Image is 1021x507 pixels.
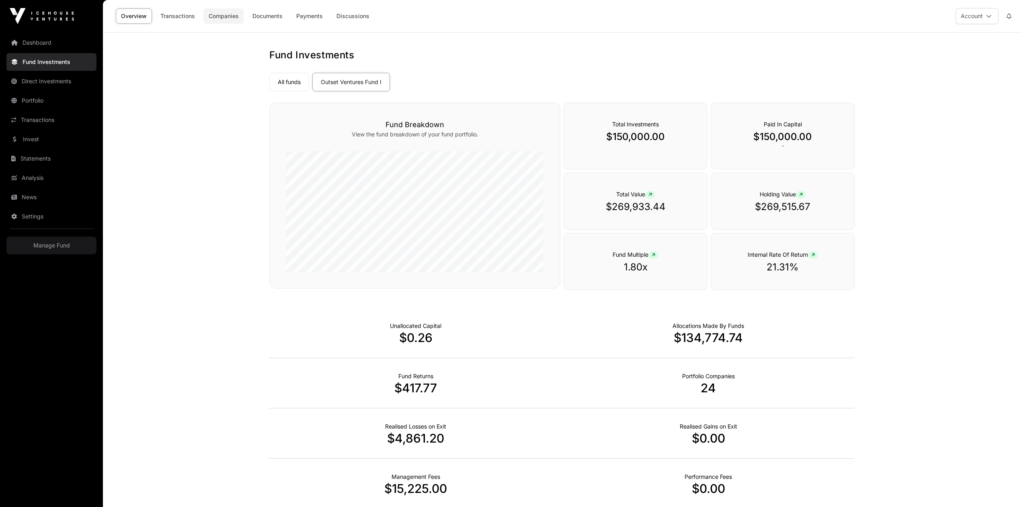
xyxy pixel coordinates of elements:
[682,372,735,380] p: Number of Companies Deployed Into
[116,8,152,24] a: Overview
[613,251,658,258] span: Fund Multiple
[672,322,744,330] p: Capital Deployed Into Companies
[562,381,855,395] p: 24
[612,121,659,128] span: Total Investments
[269,431,562,445] p: $4,861.20
[291,8,328,24] a: Payments
[269,381,562,395] p: $417.77
[6,188,96,206] a: News
[269,481,562,496] p: $15,225.00
[580,200,691,213] p: $269,933.44
[748,251,818,258] span: Internal Rate Of Return
[711,103,855,169] div: `
[685,473,732,481] p: Fund Performance Fees (Carry) incurred to date
[760,191,806,198] span: Holding Value
[6,92,96,109] a: Portfolio
[392,473,440,481] p: Fund Management Fees incurred to date
[562,481,855,496] p: $0.00
[562,330,855,345] p: $134,774.74
[680,422,737,431] p: Net Realised on Positive Exits
[286,119,544,130] h3: Fund Breakdown
[764,121,802,128] span: Paid In Capital
[385,422,446,431] p: Net Realised on Negative Exits
[398,372,433,380] p: Realised Returns from Funds
[269,49,855,62] h1: Fund Investments
[6,169,96,187] a: Analysis
[390,322,441,330] p: Cash not yet allocated
[981,468,1021,507] iframe: Chat Widget
[580,130,691,143] p: $150,000.00
[6,72,96,90] a: Direct Investments
[955,8,998,24] button: Account
[10,8,74,24] img: Icehouse Ventures Logo
[312,73,390,91] a: Outset Ventures Fund I
[580,261,691,274] p: 1.80x
[269,330,562,345] p: $0.26
[6,111,96,129] a: Transactions
[269,73,309,91] a: All funds
[6,34,96,52] a: Dashboard
[247,8,288,24] a: Documents
[6,130,96,148] a: Invest
[6,150,96,167] a: Statements
[562,431,855,445] p: $0.00
[727,200,838,213] p: $269,515.67
[203,8,244,24] a: Companies
[331,8,375,24] a: Discussions
[286,130,544,138] p: View the fund breakdown of your fund portfolio.
[6,53,96,71] a: Fund Investments
[727,261,838,274] p: 21.31%
[155,8,200,24] a: Transactions
[6,237,96,254] a: Manage Fund
[727,130,838,143] p: $150,000.00
[6,208,96,225] a: Settings
[616,191,655,198] span: Total Value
